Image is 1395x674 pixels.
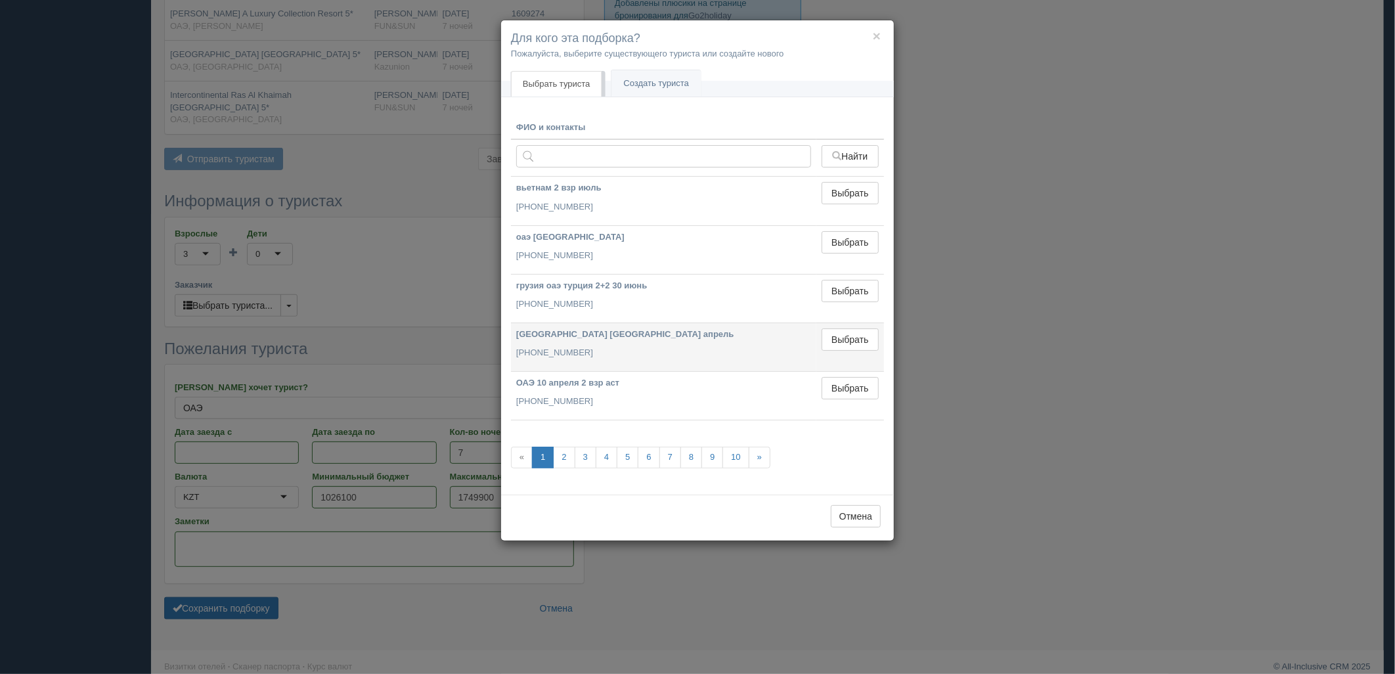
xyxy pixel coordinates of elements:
b: [GEOGRAPHIC_DATA] [GEOGRAPHIC_DATA] апрель [516,329,734,339]
input: Поиск по ФИО, паспорту или контактам [516,145,811,168]
a: 4 [596,447,617,468]
a: Создать туриста [611,70,701,97]
p: [PHONE_NUMBER] [516,250,811,262]
button: Выбрать [822,182,879,204]
a: Выбрать туриста [511,71,602,97]
b: ОАЭ 10 апреля 2 взр аст [516,378,619,388]
th: ФИО и контакты [511,116,816,140]
button: Выбрать [822,377,879,399]
button: Выбрать [822,328,879,351]
a: 7 [659,447,681,468]
a: 10 [722,447,749,468]
a: 3 [575,447,596,468]
a: 9 [701,447,723,468]
h4: Для кого эта подборка? [511,30,884,47]
p: [PHONE_NUMBER] [516,347,811,359]
button: Выбрать [822,231,879,254]
a: 8 [680,447,702,468]
p: [PHONE_NUMBER] [516,395,811,408]
button: Выбрать [822,280,879,302]
button: Найти [822,145,879,168]
p: [PHONE_NUMBER] [516,201,811,213]
button: × [873,29,881,43]
a: 2 [553,447,575,468]
a: 6 [638,447,659,468]
a: 1 [532,447,554,468]
b: грузия оаэ турция 2+2 30 июнь [516,281,647,290]
button: Отмена [831,505,881,528]
p: Пожалуйста, выберите существующего туриста или создайте нового [511,47,884,60]
span: « [511,447,533,468]
a: 5 [617,447,638,468]
b: оаэ [GEOGRAPHIC_DATA] [516,232,625,242]
a: » [749,447,770,468]
p: [PHONE_NUMBER] [516,298,811,311]
b: вьетнам 2 взр июль [516,183,602,192]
